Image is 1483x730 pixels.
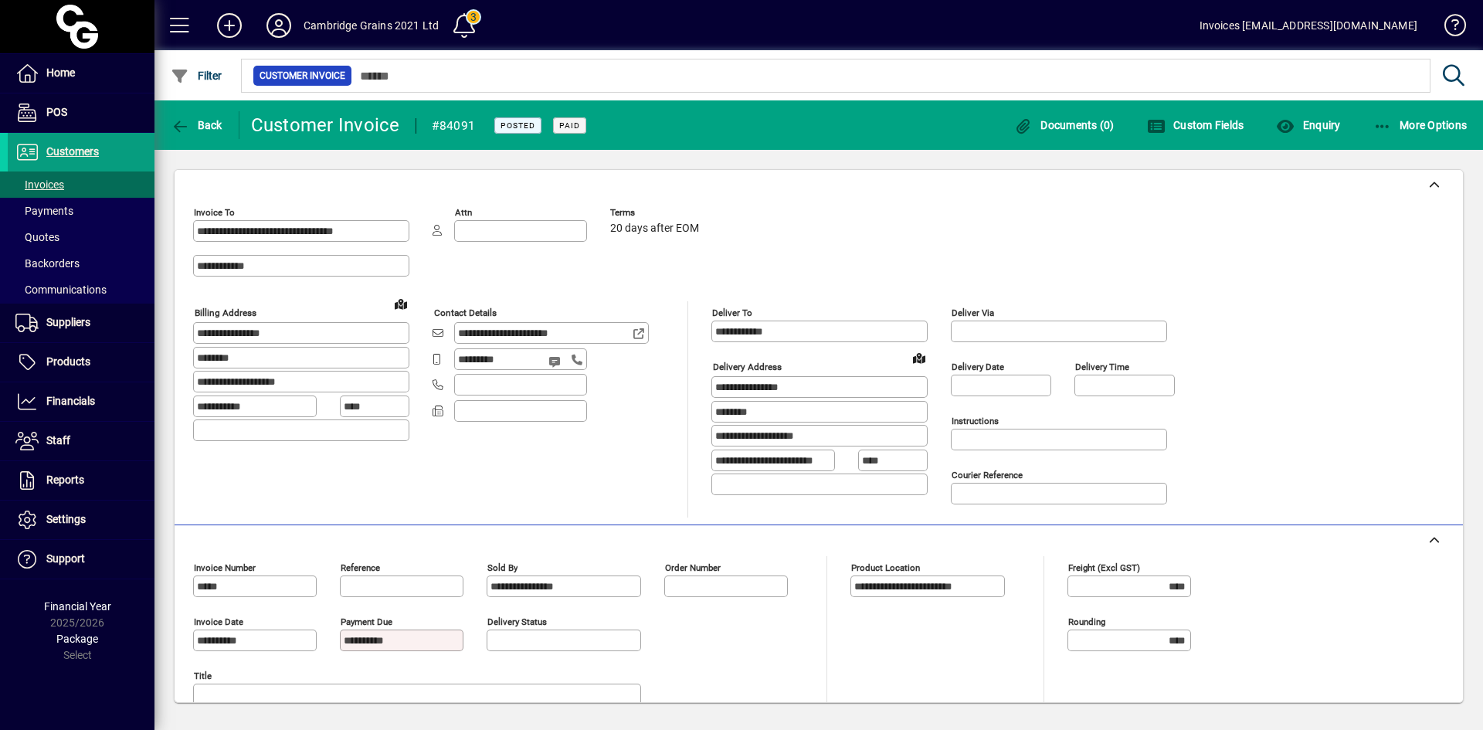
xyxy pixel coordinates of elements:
span: Filter [171,70,222,82]
mat-label: Delivery time [1075,362,1129,372]
span: Backorders [15,257,80,270]
span: Documents (0) [1014,119,1115,131]
mat-label: Order number [665,562,721,573]
a: Staff [8,422,154,460]
span: Products [46,355,90,368]
a: Financials [8,382,154,421]
mat-label: Attn [455,207,472,218]
a: Reports [8,461,154,500]
span: Financial Year [44,600,111,613]
mat-label: Delivery date [952,362,1004,372]
a: Invoices [8,171,154,198]
button: Filter [167,62,226,90]
mat-label: Instructions [952,416,999,426]
span: Enquiry [1276,119,1340,131]
a: Settings [8,501,154,539]
a: View on map [907,345,932,370]
span: Quotes [15,231,59,243]
mat-label: Rounding [1068,616,1105,627]
a: Home [8,54,154,93]
mat-label: Invoice date [194,616,243,627]
app-page-header-button: Back [154,111,239,139]
span: Back [171,119,222,131]
span: Support [46,552,85,565]
mat-label: Payment due [341,616,392,627]
a: Products [8,343,154,382]
button: Enquiry [1272,111,1344,139]
mat-label: Title [194,671,212,681]
a: View on map [389,291,413,316]
mat-label: Deliver To [712,307,752,318]
a: Knowledge Base [1433,3,1464,53]
span: Terms [610,208,703,218]
a: Backorders [8,250,154,277]
mat-label: Delivery status [487,616,547,627]
span: Posted [501,121,535,131]
span: Financials [46,395,95,407]
span: Payments [15,205,73,217]
div: #84091 [432,114,476,138]
button: Send SMS [538,343,575,380]
span: POS [46,106,67,118]
button: Custom Fields [1143,111,1248,139]
span: Suppliers [46,316,90,328]
div: Customer Invoice [251,113,400,138]
button: Add [205,12,254,39]
a: Suppliers [8,304,154,342]
span: Custom Fields [1147,119,1244,131]
a: Support [8,540,154,579]
div: Invoices [EMAIL_ADDRESS][DOMAIN_NAME] [1200,13,1417,38]
span: Invoices [15,178,64,191]
span: Customers [46,145,99,158]
mat-label: Freight (excl GST) [1068,562,1140,573]
mat-label: Invoice number [194,562,256,573]
span: Settings [46,513,86,525]
span: Package [56,633,98,645]
span: More Options [1373,119,1468,131]
a: Communications [8,277,154,303]
mat-label: Reference [341,562,380,573]
mat-label: Courier Reference [952,470,1023,480]
button: Back [167,111,226,139]
button: Documents (0) [1010,111,1118,139]
a: POS [8,93,154,132]
mat-label: Deliver via [952,307,994,318]
a: Payments [8,198,154,224]
div: Cambridge Grains 2021 Ltd [304,13,439,38]
mat-label: Sold by [487,562,518,573]
span: Communications [15,284,107,296]
span: Reports [46,474,84,486]
span: 20 days after EOM [610,222,699,235]
span: Paid [559,121,580,131]
button: More Options [1369,111,1471,139]
a: Quotes [8,224,154,250]
span: Home [46,66,75,79]
mat-label: Invoice To [194,207,235,218]
mat-label: Product location [851,562,920,573]
span: Customer Invoice [260,68,345,83]
span: Staff [46,434,70,446]
button: Profile [254,12,304,39]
